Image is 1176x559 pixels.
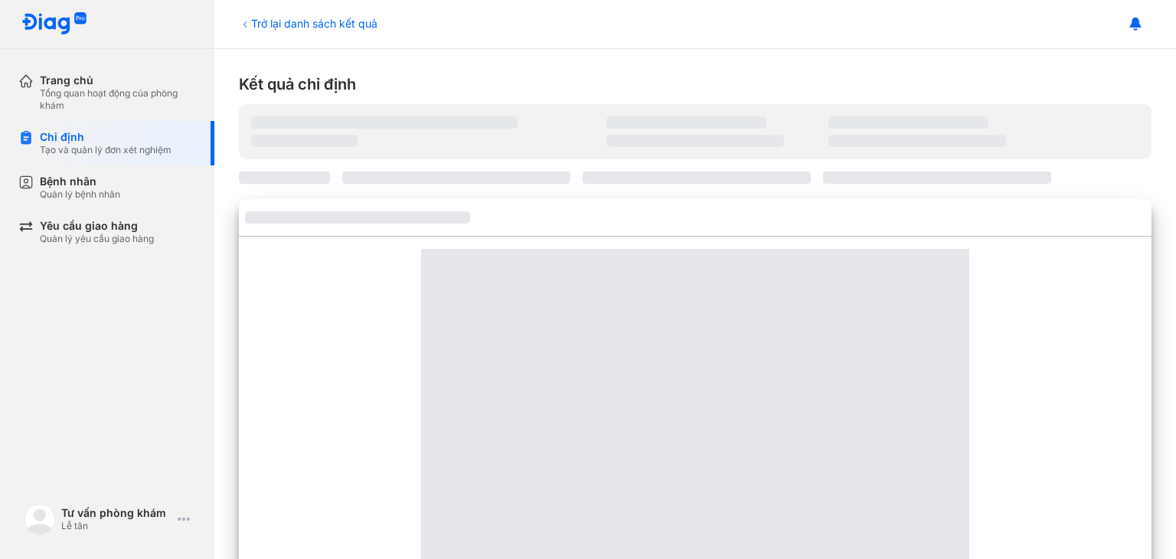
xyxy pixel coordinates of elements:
div: Lễ tân [61,520,171,532]
div: Trang chủ [40,74,196,87]
div: Bệnh nhân [40,175,120,188]
img: logo [24,504,55,534]
div: Tư vấn phòng khám [61,506,171,520]
div: Chỉ định [40,130,171,144]
div: Tổng quan hoạt động của phòng khám [40,87,196,112]
div: Quản lý yêu cầu giao hàng [40,233,154,245]
div: Trở lại danh sách kết quả [239,15,377,31]
img: logo [21,12,87,36]
div: Yêu cầu giao hàng [40,219,154,233]
div: Kết quả chỉ định [239,74,1151,95]
div: Quản lý bệnh nhân [40,188,120,201]
div: Tạo và quản lý đơn xét nghiệm [40,144,171,156]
